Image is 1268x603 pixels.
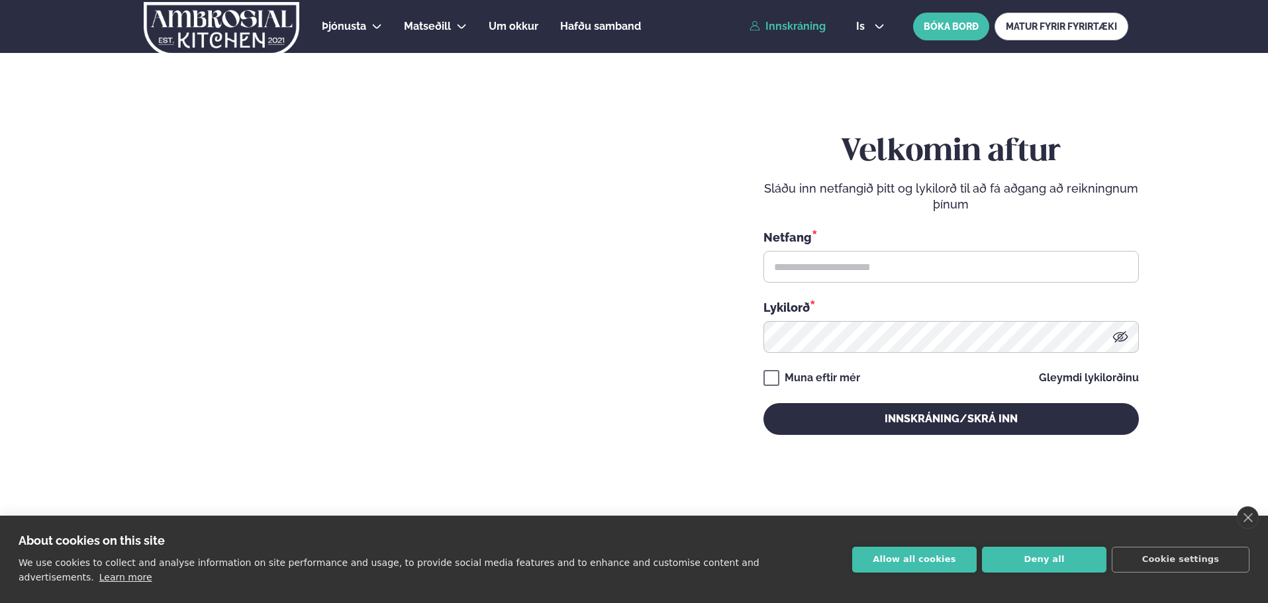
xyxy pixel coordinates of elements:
div: Lykilorð [763,299,1139,316]
a: close [1237,506,1259,529]
button: BÓKA BORÐ [913,13,989,40]
span: is [856,21,869,32]
button: Innskráning/Skrá inn [763,403,1139,435]
a: Learn more [99,572,152,582]
a: MATUR FYRIR FYRIRTÆKI [995,13,1128,40]
span: Matseðill [404,20,451,32]
span: Hafðu samband [560,20,641,32]
a: Um okkur [489,19,538,34]
div: Netfang [763,228,1139,246]
button: Allow all cookies [852,547,977,573]
a: Þjónusta [322,19,366,34]
button: Cookie settings [1112,547,1249,573]
p: Sláðu inn netfangið þitt og lykilorð til að fá aðgang að reikningnum þínum [763,181,1139,212]
strong: About cookies on this site [19,533,165,547]
img: logo [142,2,301,56]
span: Þjónusta [322,20,366,32]
a: Innskráning [750,21,826,32]
h2: Velkomin á Ambrosial kitchen! [40,365,315,476]
button: Deny all [982,547,1106,573]
p: Ef eitthvað sameinar fólk, þá er [PERSON_NAME] matarferðalag. [40,492,315,524]
span: Um okkur [489,20,538,32]
a: Hafðu samband [560,19,641,34]
a: Gleymdi lykilorðinu [1039,373,1139,383]
button: is [846,21,895,32]
h2: Velkomin aftur [763,134,1139,171]
a: Matseðill [404,19,451,34]
p: We use cookies to collect and analyse information on site performance and usage, to provide socia... [19,557,759,582]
